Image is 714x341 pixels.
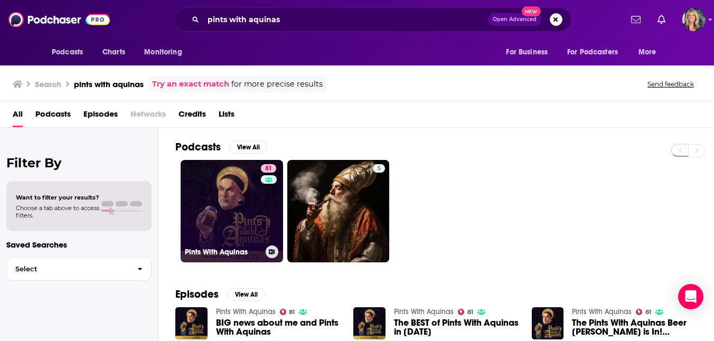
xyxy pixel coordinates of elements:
[216,318,341,336] a: BIG news about me and Pints With Aquinas
[280,309,295,315] a: 81
[572,318,697,336] span: The Pints With Aquinas Beer [PERSON_NAME] is In! (Shameless Plug)
[185,248,261,257] h3: Pints With Aquinas
[6,155,152,170] h2: Filter By
[353,307,386,339] img: The BEST of Pints With Aquinas in 2021
[44,42,97,62] button: open menu
[178,106,206,127] a: Credits
[229,141,267,154] button: View All
[394,307,454,316] a: Pints With Aquinas
[35,106,71,127] a: Podcasts
[7,266,129,272] span: Select
[144,45,182,60] span: Monitoring
[175,140,221,154] h2: Podcasts
[16,194,99,201] span: Want to filter your results?
[488,13,541,26] button: Open AdvancedNew
[175,140,267,154] a: PodcastsView All
[74,79,144,89] h3: pints with aquinas
[137,42,195,62] button: open menu
[467,310,473,315] span: 81
[458,309,473,315] a: 81
[638,45,656,60] span: More
[219,106,234,127] a: Lists
[203,11,488,28] input: Search podcasts, credits, & more...
[152,78,229,90] a: Try an exact match
[174,7,571,32] div: Search podcasts, credits, & more...
[627,11,645,29] a: Show notifications dropdown
[96,42,131,62] a: Charts
[560,42,633,62] button: open menu
[35,79,61,89] h3: Search
[227,288,265,301] button: View All
[181,160,283,262] a: 81Pints With Aquinas
[373,164,385,173] a: 5
[16,204,99,219] span: Choose a tab above to access filters.
[13,106,23,127] a: All
[682,8,706,31] button: Show profile menu
[287,160,390,262] a: 5
[102,45,125,60] span: Charts
[653,11,670,29] a: Show notifications dropdown
[394,318,519,336] span: The BEST of Pints With Aquinas in [DATE]
[394,318,519,336] a: The BEST of Pints With Aquinas in 2021
[52,45,83,60] span: Podcasts
[377,164,381,174] span: 5
[493,17,537,22] span: Open Advanced
[175,307,208,339] img: BIG news about me and Pints With Aquinas
[567,45,618,60] span: For Podcasters
[678,284,703,309] div: Open Intercom Messenger
[83,106,118,127] a: Episodes
[8,10,110,30] img: Podchaser - Follow, Share and Rate Podcasts
[572,307,632,316] a: Pints With Aquinas
[682,8,706,31] span: Logged in as lisa.beech
[532,307,564,339] img: The Pints With Aquinas Beer Stein is In! (Shameless Plug)
[216,307,276,316] a: Pints With Aquinas
[644,80,697,89] button: Send feedback
[572,318,697,336] a: The Pints With Aquinas Beer Stein is In! (Shameless Plug)
[261,164,276,173] a: 81
[682,8,706,31] img: User Profile
[175,288,219,301] h2: Episodes
[636,309,651,315] a: 81
[631,42,670,62] button: open menu
[265,164,272,174] span: 81
[130,106,166,127] span: Networks
[289,310,295,315] span: 81
[506,45,548,60] span: For Business
[6,240,152,250] p: Saved Searches
[231,78,323,90] span: for more precise results
[6,257,152,281] button: Select
[522,6,541,16] span: New
[645,310,651,315] span: 81
[499,42,561,62] button: open menu
[175,288,265,301] a: EpisodesView All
